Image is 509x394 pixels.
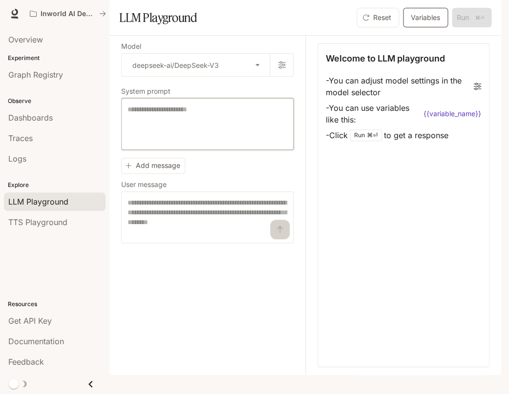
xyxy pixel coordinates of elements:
div: Run [350,129,382,141]
h1: LLM Playground [119,8,197,27]
p: Model [121,43,141,50]
p: Inworld AI Demos [41,10,95,18]
li: - You can adjust model settings in the model selector [326,73,481,100]
p: System prompt [121,88,170,95]
button: Variables [403,8,448,27]
p: Welcome to LLM playground [326,52,445,65]
p: deepseek-ai/DeepSeek-V3 [132,60,219,70]
button: All workspaces [25,4,110,23]
button: Add message [121,158,185,174]
button: Reset [357,8,399,27]
li: - You can use variables like this: [326,100,481,127]
li: - Click to get a response [326,127,481,143]
div: deepseek-ai/DeepSeek-V3 [122,54,270,76]
code: {{variable_name}} [424,109,481,119]
p: User message [121,181,167,188]
p: ⌘⏎ [367,132,378,138]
